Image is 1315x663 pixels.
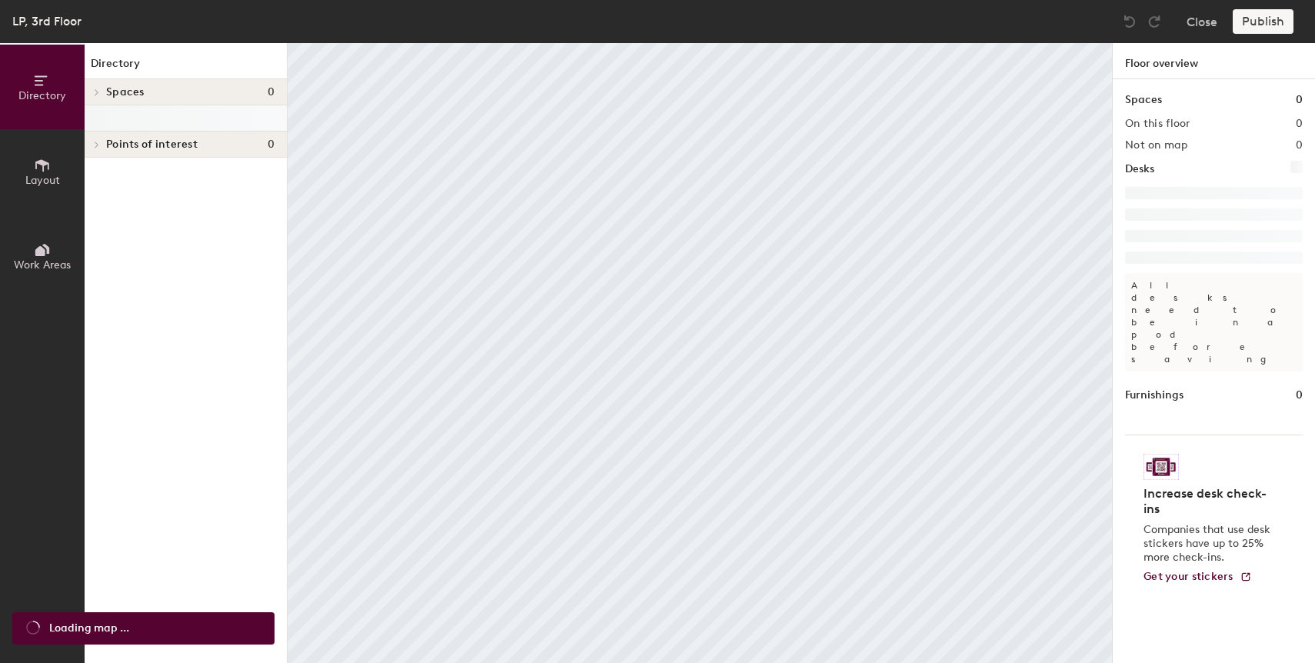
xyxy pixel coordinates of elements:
span: Spaces [106,86,145,98]
span: Directory [18,89,66,102]
h1: Spaces [1125,92,1162,108]
h2: On this floor [1125,118,1190,130]
img: Sticker logo [1144,454,1179,480]
h1: Furnishings [1125,387,1183,404]
h1: 0 [1296,92,1303,108]
span: Layout [25,174,60,187]
h1: Floor overview [1113,43,1315,79]
p: Companies that use desk stickers have up to 25% more check-ins. [1144,523,1275,565]
span: Work Areas [14,258,71,272]
h2: Not on map [1125,139,1187,152]
h2: 0 [1296,118,1303,130]
p: All desks need to be in a pod before saving [1125,273,1303,371]
button: Close [1187,9,1217,34]
h1: Directory [85,55,287,79]
h1: Desks [1125,161,1154,178]
h4: Increase desk check-ins [1144,486,1275,517]
span: Points of interest [106,138,198,151]
span: 0 [268,86,275,98]
img: Redo [1147,14,1162,29]
span: 0 [268,138,275,151]
a: Get your stickers [1144,571,1252,584]
img: Undo [1122,14,1137,29]
div: LP, 3rd Floor [12,12,82,31]
canvas: Map [288,43,1112,663]
span: Loading map ... [49,620,129,637]
span: Get your stickers [1144,570,1233,583]
h1: 0 [1296,387,1303,404]
h2: 0 [1296,139,1303,152]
